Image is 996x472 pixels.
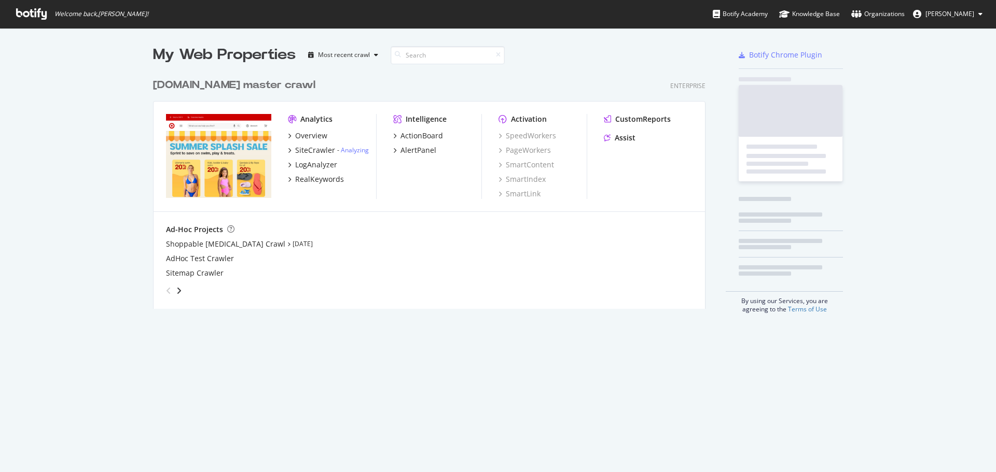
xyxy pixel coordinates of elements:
button: [PERSON_NAME] [905,6,991,22]
button: Most recent crawl [304,47,382,63]
span: Welcome back, [PERSON_NAME] ! [54,10,148,18]
div: Activation [511,114,547,124]
div: - [337,146,369,154]
a: Overview [288,131,327,141]
a: ActionBoard [393,131,443,141]
a: [DATE] [293,239,313,248]
a: Sitemap Crawler [166,268,224,278]
div: Botify Chrome Plugin [749,50,822,60]
div: RealKeywords [295,174,344,184]
a: SpeedWorkers [499,131,556,141]
div: My Web Properties [153,45,296,65]
div: SiteCrawler [295,145,335,155]
div: ActionBoard [400,131,443,141]
a: [DOMAIN_NAME] master crawl [153,78,320,93]
a: SmartContent [499,160,554,170]
div: Knowledge Base [779,9,840,19]
div: angle-right [175,285,183,296]
input: Search [391,46,505,64]
a: SiteCrawler- Analyzing [288,145,369,155]
a: AdHoc Test Crawler [166,253,234,264]
div: Analytics [300,114,333,124]
div: By using our Services, you are agreeing to the [726,291,843,313]
a: RealKeywords [288,174,344,184]
div: Assist [615,133,635,143]
a: Assist [604,133,635,143]
a: PageWorkers [499,145,551,155]
a: CustomReports [604,114,671,124]
div: angle-left [162,282,175,299]
div: Overview [295,131,327,141]
div: AlertPanel [400,145,436,155]
div: Ad-Hoc Projects [166,224,223,235]
a: AlertPanel [393,145,436,155]
div: Intelligence [406,114,447,124]
a: LogAnalyzer [288,160,337,170]
a: SmartIndex [499,174,546,184]
span: Kahni Kashiparekh [925,9,974,18]
div: Organizations [851,9,905,19]
div: CustomReports [615,114,671,124]
div: Most recent crawl [318,52,370,58]
div: LogAnalyzer [295,160,337,170]
a: Botify Chrome Plugin [739,50,822,60]
div: grid [153,65,714,309]
a: Terms of Use [788,305,827,313]
a: SmartLink [499,189,541,199]
a: Shoppable [MEDICAL_DATA] Crawl [166,239,285,249]
div: Botify Academy [713,9,768,19]
div: [DOMAIN_NAME] master crawl [153,78,315,93]
div: Enterprise [670,81,706,90]
img: www.target.com [166,114,271,198]
a: Analyzing [341,146,369,154]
